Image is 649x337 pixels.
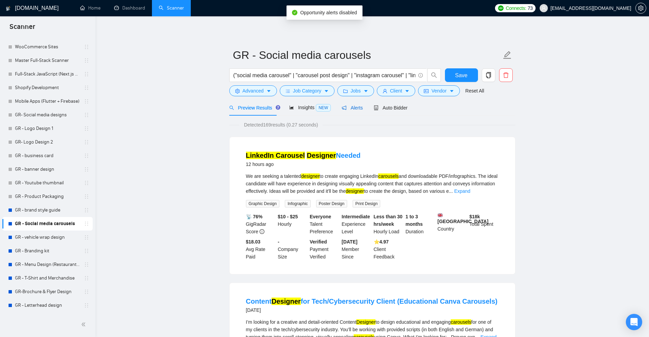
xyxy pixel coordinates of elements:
mark: carousels [378,173,399,179]
span: Scanner [4,22,41,36]
span: caret-down [324,88,329,94]
div: 12 hours ago [246,160,361,168]
span: holder [84,207,89,213]
span: Poster Design [316,200,347,207]
span: Auto Bidder [374,105,407,111]
span: 73 [528,4,533,12]
div: We are seeking a talented to create engaging LinkedIn and downloadable PDF/infographics. The idea... [246,172,499,195]
a: GR - Social media carousels [15,217,80,231]
mark: designer [346,188,364,194]
span: info-circle [418,73,423,78]
span: holder [84,112,89,118]
a: GR - business card [15,149,80,163]
span: Graphic Design [246,200,280,207]
div: Hourly Load [372,213,404,235]
span: Detected 169 results (0.27 seconds) [239,121,323,129]
input: Scanner name... [233,47,501,64]
span: holder [84,221,89,226]
span: Insights [289,105,331,110]
div: Experience Level [340,213,372,235]
span: folder [343,88,348,94]
span: Print Design [353,200,380,207]
button: Save [445,68,478,82]
span: Preview Results [229,105,278,111]
a: Master Full-Stack Scanner [15,54,80,67]
button: idcardVendorcaret-down [418,85,460,96]
img: logo [6,3,11,14]
a: ContentDesignerfor Tech/Cybersecurity Client (Educational Canva Carousels) [246,298,498,305]
button: delete [499,68,513,82]
a: LinkedIn Carousel DesignerNeeded [246,152,361,159]
span: bars [285,88,290,94]
span: user [541,6,546,11]
div: Company Size [276,238,308,260]
a: GR- Logo Design 2 [15,135,80,149]
div: Duration [404,213,436,235]
span: Advanced [243,87,264,95]
a: GR - Menu Design (Restaurant, Café) [15,258,80,271]
button: setting [635,3,646,14]
span: holder [84,275,89,281]
span: holder [84,58,89,63]
span: Infographic [285,200,310,207]
b: 1 to 3 months [405,214,423,227]
span: delete [499,72,512,78]
span: holder [84,194,89,199]
a: GR - Product Packaging [15,190,80,203]
span: Save [455,71,467,80]
input: Search Freelance Jobs... [233,71,415,80]
span: holder [84,71,89,77]
b: $18.03 [246,239,261,245]
span: holder [84,303,89,308]
div: Total Spent [468,213,500,235]
a: GR - Letterhead design [15,299,80,312]
a: Full-Stack JavaScript (Next.js + MERN) [15,67,80,81]
span: info-circle [260,229,264,234]
span: copy [482,72,495,78]
span: Job Category [293,87,321,95]
span: notification [342,105,346,110]
div: Hourly [276,213,308,235]
img: upwork-logo.png [498,5,504,11]
div: Tooltip anchor [275,104,281,111]
span: idcard [424,88,429,94]
a: searchScanner [159,5,184,11]
div: Talent Preference [308,213,340,235]
div: Member Since [340,238,372,260]
span: Alerts [342,105,363,111]
div: Client Feedback [372,238,404,260]
span: caret-down [364,88,368,94]
a: Mobile Apps (Flutter + Firebase) [15,95,80,108]
span: holder [84,99,89,104]
a: GR - banner design [15,163,80,176]
span: user [383,88,387,94]
span: holder [84,139,89,145]
span: caret-down [449,88,454,94]
span: Client [390,87,402,95]
span: search [428,72,441,78]
div: Payment Verified [308,238,340,260]
span: setting [235,88,240,94]
a: GR - brand style guide [15,203,80,217]
a: setting [635,5,646,11]
a: homeHome [80,5,101,11]
mark: carousels [451,319,471,325]
div: Avg Rate Paid [245,238,277,260]
a: GR - Youtube thumbnail [15,176,80,190]
b: Verified [310,239,327,245]
span: holder [84,248,89,254]
mark: Designer [272,298,301,305]
div: Country [436,213,468,235]
b: 📡 76% [246,214,263,219]
b: $10 - $25 [278,214,298,219]
span: NEW [316,104,331,112]
a: GR - Logo Design 1 [15,122,80,135]
span: holder [84,235,89,240]
span: holder [84,167,89,172]
span: Vendor [431,87,446,95]
div: [DATE] [246,306,498,314]
mark: designer [301,173,320,179]
a: Reset All [465,87,484,95]
a: GR-Brochure & Flyer Design [15,285,80,299]
a: Expand [454,188,470,194]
